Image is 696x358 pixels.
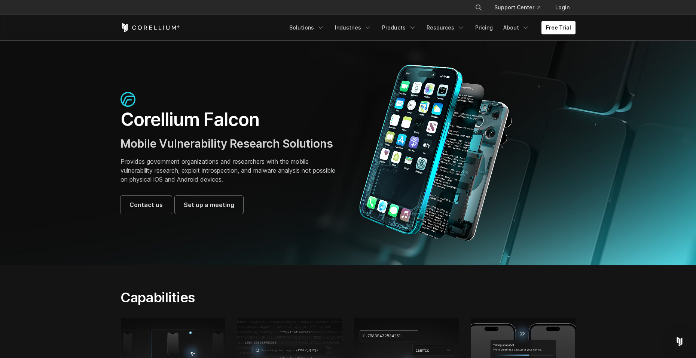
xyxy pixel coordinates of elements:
[129,200,163,209] span: Contact us
[671,333,689,351] div: Open Intercom Messenger
[488,1,546,14] a: Support Center
[330,21,376,34] a: Industries
[285,21,329,34] a: Solutions
[120,23,180,32] a: Corellium Home
[471,21,497,34] a: Pricing
[499,21,534,34] a: About
[175,196,243,214] a: Set up a meeting
[285,21,576,34] div: Navigation Menu
[184,200,234,209] span: Set up a meeting
[541,21,576,34] a: Free Trial
[120,157,341,184] p: Provides government organizations and researchers with the mobile vulnerability research, exploit...
[120,196,172,214] a: Contact us
[120,92,135,107] img: falcon-icon
[120,137,333,150] span: Mobile Vulnerability Research Solutions
[120,108,341,131] h1: Corellium Falcon
[466,1,576,14] div: Navigation Menu
[378,21,421,34] a: Products
[472,1,485,14] button: Search
[422,21,469,34] a: Resources
[355,64,516,241] img: Corellium_Falcon Hero 1
[549,1,576,14] a: Login
[120,289,419,306] h2: Capabilities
